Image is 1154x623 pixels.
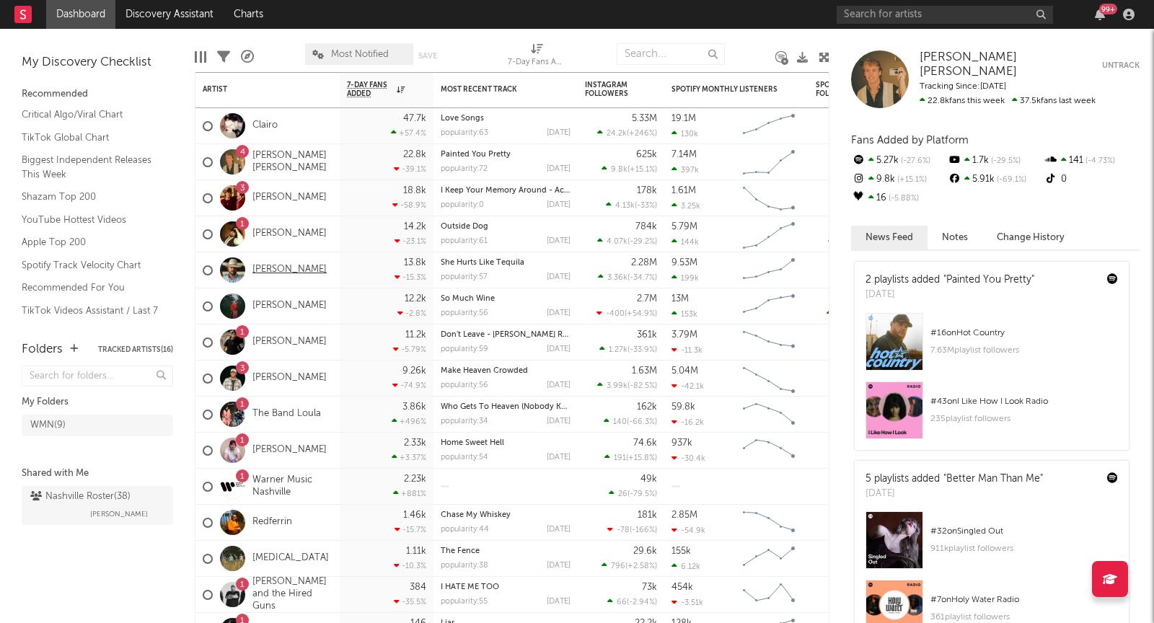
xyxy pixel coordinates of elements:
span: -78 [617,526,630,534]
span: -400 [606,310,625,318]
div: Chase My Whiskey [441,511,571,519]
a: Nashville Roster(38)[PERSON_NAME] [22,486,173,525]
span: -2.94 % [629,598,655,606]
div: [DATE] [865,288,1034,302]
a: [PERSON_NAME] [252,300,327,312]
div: ( ) [604,417,657,426]
div: Home Sweet Hell [441,439,571,447]
span: -5.88 % [886,195,919,203]
div: 7.14M [671,150,697,159]
span: 66 [617,598,627,606]
span: -34.7 % [630,274,655,282]
span: 3.36k [607,274,627,282]
div: Most Recent Track [441,85,549,94]
a: [PERSON_NAME] [252,336,327,348]
a: Recommended For You [22,280,159,296]
div: -54.9k [671,526,705,535]
button: News Feed [851,226,928,249]
span: 1.27k [609,346,627,354]
div: 784k [635,222,657,231]
div: 5 playlists added [865,472,1043,487]
div: 2.23k [404,474,426,484]
div: 153k [671,309,697,319]
div: 3.79M [671,330,697,340]
div: 1.61M [671,186,696,195]
div: 9.26k [402,366,426,376]
svg: Chart title [736,361,801,397]
div: -23.1 % [395,237,426,246]
div: ( ) [609,489,657,498]
div: 130k [671,129,698,138]
div: 3.86k [402,402,426,412]
div: -15.7 % [395,525,426,534]
svg: Chart title [736,433,801,469]
div: 13M [671,294,689,304]
div: [DATE] [547,129,571,137]
a: #32onSingled Out911kplaylist followers [855,511,1129,580]
span: Fans Added by Platform [851,135,969,146]
a: Chase My Whiskey [441,511,511,519]
span: [PERSON_NAME] [90,505,148,523]
div: -11.3k [671,345,702,355]
span: -33.9 % [630,346,655,354]
div: -10.3 % [394,561,426,570]
div: 937k [671,438,692,448]
a: Critical Algo/Viral Chart [22,107,159,123]
div: The Fence [441,547,571,555]
a: [PERSON_NAME] [PERSON_NAME] [920,50,1102,80]
svg: Chart title [736,180,801,216]
a: TikTok Videos Assistant / Last 7 Days - Top [22,303,159,332]
a: [MEDICAL_DATA] [252,552,329,565]
div: 5.79M [671,222,697,231]
div: 73k [642,583,657,592]
span: -29.5 % [989,157,1021,165]
div: Artist [203,85,311,94]
div: Folders [22,341,63,358]
div: [DATE] [547,381,571,389]
div: [DATE] [547,237,571,245]
div: 9.8k [851,170,947,189]
div: popularity: 59 [441,345,488,353]
div: 1.63M [632,366,657,376]
div: -16.2k [671,417,704,427]
div: -30.4k [671,454,705,463]
div: 454k [671,583,693,592]
div: ( ) [597,381,657,390]
div: 199k [671,273,699,283]
div: [DATE] [547,345,571,353]
button: Change History [982,226,1079,249]
div: Filters [217,36,230,78]
div: 625k [636,150,657,159]
svg: Chart title [736,108,801,144]
div: 5.27k [851,151,947,170]
a: Spotify Track Velocity Chart [22,257,159,273]
a: She Hurts Like Tequila [441,259,524,267]
div: Instagram Followers [585,81,635,98]
div: Who Gets To Heaven (Nobody Knows) [441,403,571,411]
a: [PERSON_NAME] [252,372,327,384]
div: ( ) [606,200,657,210]
div: popularity: 54 [441,454,488,461]
span: 4.13k [615,202,635,210]
div: 99 + [1099,4,1117,14]
div: ( ) [602,561,657,570]
div: 22.8k [403,150,426,159]
div: 47.7k [403,114,426,123]
svg: Chart title [736,541,801,577]
div: 2.33k [404,438,426,448]
div: 16 [851,189,947,208]
a: I Keep Your Memory Around - Acoustic [441,187,587,195]
button: Notes [928,226,982,249]
input: Search... [617,43,725,65]
div: [DATE] [547,165,571,173]
button: 99+ [1095,9,1105,20]
div: 178k [637,186,657,195]
div: 2.28M [631,258,657,268]
div: popularity: 44 [441,526,489,534]
span: -69.1 % [995,176,1026,184]
div: # 7 on Holy Water Radio [930,591,1118,609]
div: ( ) [598,273,657,282]
div: Edit Columns [195,36,206,78]
div: Don't Leave - Jolene Remix [441,331,571,339]
div: -42.1k [671,381,704,391]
